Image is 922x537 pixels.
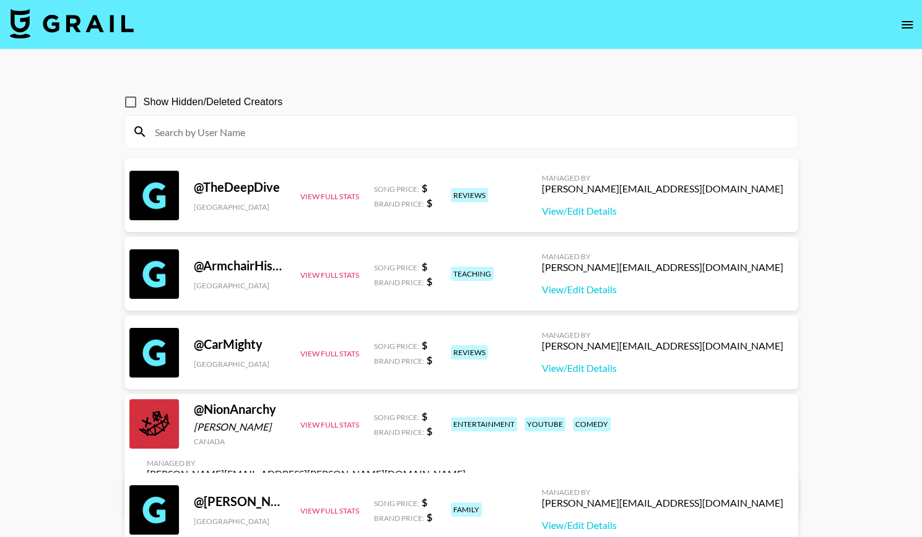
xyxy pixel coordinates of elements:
[422,339,427,351] strong: $
[374,499,419,508] span: Song Price:
[374,199,424,208] span: Brand Price:
[147,458,466,468] div: Managed By
[542,283,783,296] a: View/Edit Details
[542,340,783,352] div: [PERSON_NAME][EMAIL_ADDRESS][DOMAIN_NAME]
[542,183,783,195] div: [PERSON_NAME][EMAIL_ADDRESS][DOMAIN_NAME]
[451,417,517,431] div: entertainment
[374,278,424,287] span: Brand Price:
[374,413,419,422] span: Song Price:
[300,506,359,515] button: View Full Stats
[422,410,427,422] strong: $
[10,9,134,38] img: Grail Talent
[427,275,432,287] strong: $
[422,260,427,272] strong: $
[542,497,783,509] div: [PERSON_NAME][EMAIL_ADDRESS][DOMAIN_NAME]
[524,417,565,431] div: youtube
[300,349,359,358] button: View Full Stats
[300,192,359,201] button: View Full Stats
[194,421,285,433] div: [PERSON_NAME]
[422,182,427,194] strong: $
[194,202,285,212] div: [GEOGRAPHIC_DATA]
[194,359,285,369] div: [GEOGRAPHIC_DATA]
[194,258,285,273] div: @ ArmchairHistorian
[374,356,424,366] span: Brand Price:
[300,420,359,429] button: View Full Stats
[451,267,494,281] div: teaching
[194,337,285,352] div: @ CarMighty
[194,402,285,417] div: @ NionAnarchy
[542,519,783,531] a: View/Edit Details
[542,362,783,374] a: View/Edit Details
[451,502,482,517] div: family
[542,330,783,340] div: Managed By
[374,513,424,523] span: Brand Price:
[147,122,790,142] input: Search by User Name
[194,281,285,290] div: [GEOGRAPHIC_DATA]
[895,12,920,37] button: open drawer
[427,425,432,437] strong: $
[427,197,432,208] strong: $
[542,252,783,261] div: Managed By
[374,184,419,194] span: Song Price:
[542,205,783,217] a: View/Edit Details
[374,427,424,437] span: Brand Price:
[451,188,488,202] div: reviews
[573,417,611,431] div: comedy
[374,263,419,272] span: Song Price:
[194,179,285,195] div: @ TheDeepDive
[194,437,285,446] div: Canada
[451,345,488,359] div: reviews
[427,511,432,523] strong: $
[542,173,783,183] div: Managed By
[427,354,432,366] strong: $
[147,468,466,480] div: [PERSON_NAME][EMAIL_ADDRESS][PERSON_NAME][DOMAIN_NAME]
[194,517,285,526] div: [GEOGRAPHIC_DATA]
[422,496,427,508] strong: $
[542,261,783,273] div: [PERSON_NAME][EMAIL_ADDRESS][DOMAIN_NAME]
[374,342,419,351] span: Song Price:
[300,270,359,280] button: View Full Stats
[542,488,783,497] div: Managed By
[194,494,285,509] div: @ [PERSON_NAME]
[144,95,283,110] span: Show Hidden/Deleted Creators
